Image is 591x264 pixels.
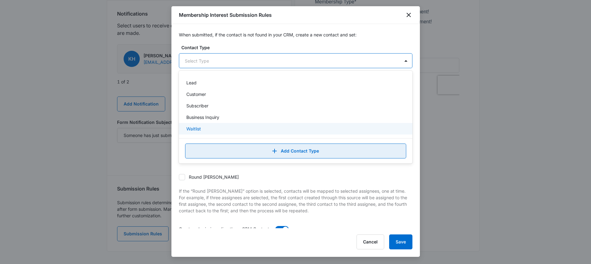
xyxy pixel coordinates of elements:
[77,127,145,142] input: Country
[186,125,201,132] p: Waitlist
[179,31,412,38] p: When submitted, if the contact is not found in your CRM, create a new contact and set:
[405,11,412,19] button: close
[179,11,272,19] h1: Membership Interest Submission Rules
[6,248,89,255] label: I have a question about memberships
[181,44,415,51] label: Contact Type
[186,102,208,109] p: Subscriber
[179,188,412,214] p: If the “Round [PERSON_NAME]” option is selected, contacts will be mapped to selected assignees, o...
[389,234,412,249] button: Save
[6,228,114,235] label: 5 Groom Package - 15% OFF each appointment!
[357,234,384,249] button: Cancel
[6,238,117,245] label: 10 Groom Package - 20% OFF each appointment!
[179,174,239,180] label: Round [PERSON_NAME]
[77,108,145,123] input: State
[179,226,271,232] p: Create submissions directly as CRM Contacts
[186,114,219,120] p: Business Inquiry
[185,144,406,158] button: Add Contact Type
[186,91,206,97] p: Customer
[186,79,197,86] p: Lead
